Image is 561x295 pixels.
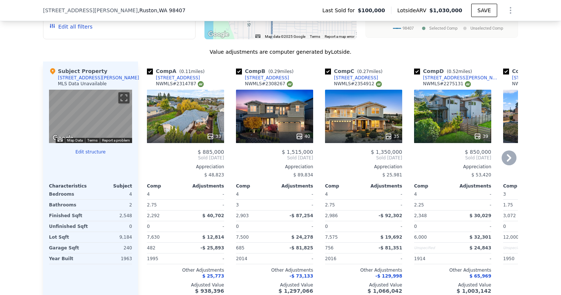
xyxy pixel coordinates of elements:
[378,213,402,218] span: -$ 92,302
[147,192,150,197] span: 4
[465,81,471,87] img: NWMLS Logo
[334,81,382,87] div: NWMLS # 2354912
[454,200,491,210] div: -
[187,200,224,210] div: -
[87,138,98,142] a: Terms
[49,211,89,221] div: Finished Sqft
[147,164,224,170] div: Appreciation
[147,155,224,161] span: Sold [DATE]
[474,133,488,140] div: 39
[383,172,402,178] span: $ 25,981
[503,192,506,197] span: 3
[202,235,224,240] span: $ 12,814
[364,183,402,189] div: Adjustments
[469,245,491,251] span: $ 24,843
[512,75,556,81] div: [STREET_ADDRESS]
[472,172,491,178] span: $ 53,420
[92,211,132,221] div: 2,548
[147,282,224,288] div: Adjusted Value
[414,224,417,229] span: 0
[325,213,338,218] span: 2,986
[187,253,224,264] div: -
[147,200,184,210] div: 2.75
[365,200,402,210] div: -
[325,192,328,197] span: 4
[414,253,451,264] div: 1914
[414,192,417,197] span: 4
[365,221,402,232] div: -
[255,34,260,38] button: Keyboard shortcuts
[503,183,542,189] div: Comp
[503,200,540,210] div: 1.75
[287,81,293,87] img: NWMLS Logo
[58,81,107,87] div: MLS Data Unavailable
[236,67,296,75] div: Comp B
[325,267,402,273] div: Other Adjustments
[276,221,313,232] div: -
[245,81,293,87] div: NWMLS # 2308267
[470,26,503,31] text: Unselected Comp
[289,274,313,279] span: -$ 73,133
[92,221,132,232] div: 0
[92,253,132,264] div: 1963
[202,274,224,279] span: $ 25,773
[397,7,429,14] span: Lotside ARV
[181,69,191,74] span: 0.11
[147,224,150,229] span: 0
[385,133,399,140] div: 35
[236,192,239,197] span: 4
[429,16,443,21] text: [DATE]
[469,274,491,279] span: $ 65,969
[414,235,427,240] span: 6,000
[423,81,471,87] div: NWMLS # 2275131
[403,26,414,31] text: 98407
[325,235,338,240] span: 7,575
[503,3,518,18] button: Show Options
[138,7,186,14] span: , Ruston
[49,183,91,189] div: Characteristics
[49,189,89,199] div: Bedrooms
[414,213,427,218] span: 2,348
[325,245,334,251] span: 756
[67,138,83,143] button: Map Data
[92,243,132,253] div: 240
[49,23,92,30] button: Edit all filters
[49,221,89,232] div: Unfinished Sqft
[449,69,459,74] span: 0.52
[49,67,107,75] div: Subject Property
[503,235,519,240] span: 12,000
[325,224,328,229] span: 0
[279,288,313,294] span: $ 1,297,066
[410,16,424,21] text: [DATE]
[325,282,402,288] div: Adjusted Value
[147,67,207,75] div: Comp A
[465,149,491,155] span: $ 850,000
[236,164,313,170] div: Appreciation
[469,213,491,218] span: $ 30,029
[236,183,275,189] div: Comp
[414,164,491,170] div: Appreciation
[147,253,184,264] div: 1995
[276,253,313,264] div: -
[392,16,406,21] text: [DATE]
[296,133,310,140] div: 40
[325,155,402,161] span: Sold [DATE]
[236,224,239,229] span: 0
[322,7,358,14] span: Last Sold for
[198,81,204,87] img: NWMLS Logo
[453,183,491,189] div: Adjustments
[43,48,518,56] div: Value adjustments are computer generated by Lotside .
[310,34,320,39] a: Terms
[429,26,457,31] text: Selected Comp
[276,189,313,199] div: -
[414,75,500,81] a: [STREET_ADDRESS][PERSON_NAME]
[454,189,491,199] div: -
[147,183,186,189] div: Comp
[187,189,224,199] div: -
[325,34,354,39] a: Report a map error
[371,149,402,155] span: $ 1,350,000
[265,69,296,74] span: ( miles)
[236,245,245,251] span: 685
[236,155,313,161] span: Sold [DATE]
[270,69,280,74] span: 0.29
